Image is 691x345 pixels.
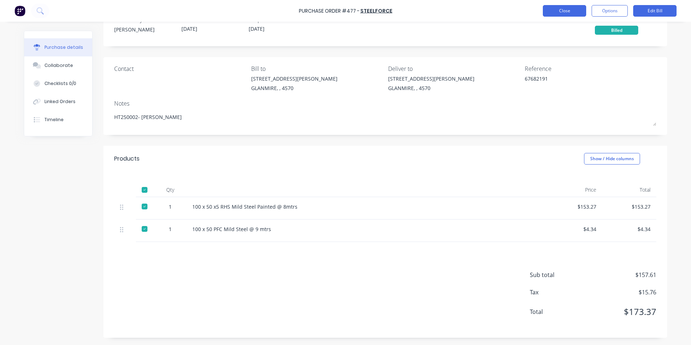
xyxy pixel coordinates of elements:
div: Linked Orders [44,98,76,105]
span: Tax [530,288,584,297]
div: $153.27 [554,203,596,210]
a: Steelforce [360,7,392,14]
div: Reference [525,64,656,73]
button: Purchase details [24,38,92,56]
div: 1 [160,203,181,210]
div: GLANMIRE, , 4570 [251,84,338,92]
div: Purchase Order #477 - [299,7,360,15]
button: Linked Orders [24,93,92,111]
div: 100 x 50 x5 RHS Mild Steel Painted @ 8mtrs [192,203,542,210]
span: $157.61 [584,271,656,279]
div: Deliver to [388,64,520,73]
div: $153.27 [608,203,651,210]
div: $4.34 [554,225,596,233]
span: $15.76 [584,288,656,297]
div: GLANMIRE, , 4570 [388,84,475,92]
div: [STREET_ADDRESS][PERSON_NAME] [388,75,475,82]
div: Contact [114,64,246,73]
div: Price [548,183,602,197]
button: Show / Hide columns [584,153,640,165]
div: [STREET_ADDRESS][PERSON_NAME] [251,75,338,82]
div: 100 x 50 PFC Mild Steel @ 9 mtrs [192,225,542,233]
button: Timeline [24,111,92,129]
button: Checklists 0/0 [24,74,92,93]
div: Products [114,154,140,163]
span: $173.37 [584,305,656,318]
button: Options [592,5,628,17]
div: Purchase details [44,44,83,51]
div: Timeline [44,116,64,123]
div: Notes [114,99,656,108]
div: Collaborate [44,62,73,69]
div: Total [602,183,656,197]
button: Collaborate [24,56,92,74]
div: [PERSON_NAME] [114,26,176,33]
textarea: HT250002- [PERSON_NAME] [114,110,656,126]
div: 1 [160,225,181,233]
span: Sub total [530,271,584,279]
div: $4.34 [608,225,651,233]
div: Billed [595,26,638,35]
div: Bill to [251,64,383,73]
div: Qty [154,183,186,197]
div: Checklists 0/0 [44,80,76,87]
span: Total [530,307,584,316]
img: Factory [14,5,25,16]
button: Close [543,5,586,17]
textarea: 67682191 [525,75,615,91]
button: Edit Bill [633,5,677,17]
